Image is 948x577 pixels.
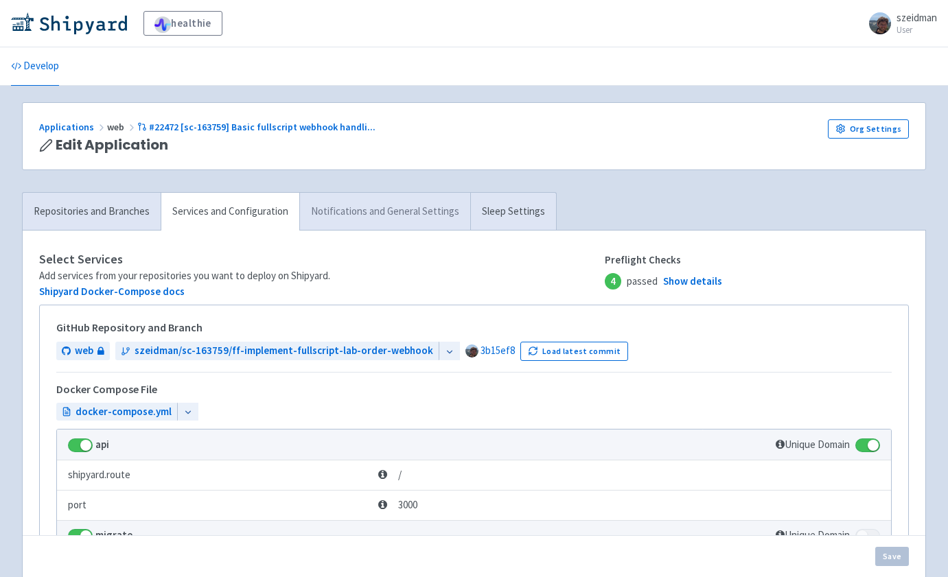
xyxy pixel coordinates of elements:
[378,467,402,483] span: /
[161,193,299,231] a: Services and Configuration
[57,490,374,520] td: port
[875,547,909,566] button: Save
[107,121,137,133] span: web
[828,119,909,139] a: Org Settings
[56,342,110,360] a: web
[149,121,375,133] span: #22472 [sc-163759] Basic fullscript webhook handli ...
[56,403,177,421] a: docker-compose.yml
[605,252,722,268] span: Preflight Checks
[76,404,172,420] span: docker-compose.yml
[861,12,937,34] a: szeidman User
[56,137,168,153] span: Edit Application
[605,273,722,290] span: passed
[897,11,937,24] span: szeidman
[39,252,605,266] h4: Select Services
[57,460,374,490] td: shipyard.route
[299,193,470,231] a: Notifications and General Settings
[56,384,157,396] h5: Docker Compose File
[39,285,185,298] a: Shipyard Docker-Compose docs
[470,193,556,231] a: Sleep Settings
[520,342,628,361] button: Load latest commit
[11,12,127,34] img: Shipyard logo
[95,438,109,451] strong: api
[143,11,222,36] a: healthie
[39,121,107,133] a: Applications
[23,193,161,231] a: Repositories and Branches
[39,268,605,284] div: Add services from your repositories you want to deploy on Shipyard.
[605,273,621,290] span: 4
[481,344,515,357] a: 3b15ef8
[11,47,59,86] a: Develop
[776,438,850,451] span: Unique Domain
[95,528,132,541] strong: migrate
[137,121,378,133] a: #22472 [sc-163759] Basic fullscript webhook handli...
[115,342,439,360] a: szeidman/sc-163759/ff-implement-fullscript-lab-order-webhook
[56,322,892,334] h5: GitHub Repository and Branch
[663,274,722,290] a: Show details
[75,343,93,359] span: web
[378,497,417,513] span: 3000
[135,343,433,359] span: szeidman/sc-163759/ff-implement-fullscript-lab-order-webhook
[897,25,937,34] small: User
[776,528,850,541] span: Unique Domain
